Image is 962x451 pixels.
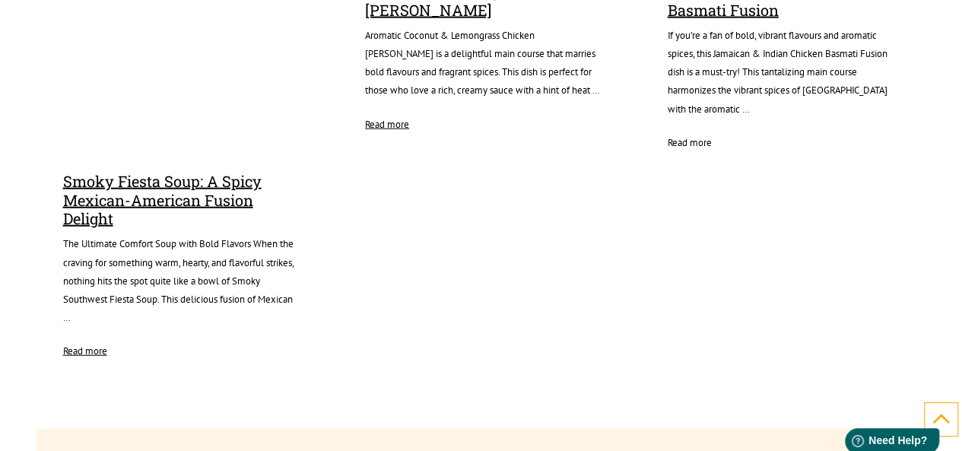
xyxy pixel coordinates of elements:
p: Aromatic Coconut & Lemongrass Chicken [PERSON_NAME] is a delightful main course that marries bold... [365,27,601,100]
a: Smoky Fiesta Soup: A Spicy Mexican-American Fusion Delight [63,172,299,227]
a: Read more [668,134,712,152]
p: The Ultimate Comfort Soup with Bold Flavors When the craving for something warm, hearty, and flav... [63,235,299,327]
a: Read more [63,342,107,360]
a: Read more [365,116,409,134]
p: If you’re a fan of bold, vibrant flavours and aromatic spices, this Jamaican & Indian Chicken Bas... [668,27,903,119]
